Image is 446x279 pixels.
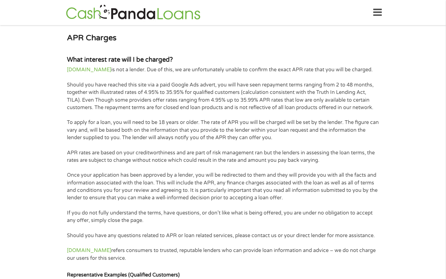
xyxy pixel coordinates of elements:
[64,4,202,21] img: GetLoanNow Logo
[67,247,379,262] p: refers consumers to trusted, reputable lenders who can provide loan information and advice – we d...
[67,232,379,239] p: Should you have any questions related to APR or loan related services, please contact us or your ...
[67,171,379,201] p: Once your application has been approved by a lender, you will be redirected to them and they will...
[67,56,173,64] strong: What interest rate will I be charged?
[67,67,111,73] a: [DOMAIN_NAME]
[67,33,116,42] strong: APR Charges
[67,209,379,224] p: If you do not fully understand the terms, have questions, or don’t like what is being offered, yo...
[67,66,379,73] p: is not a lender. Due of this, we are unfortunately unable to confirm the exact APR rate that you ...
[67,247,111,254] a: [DOMAIN_NAME]
[67,272,180,278] strong: Representative Examples (Qualified Customers)
[67,149,379,164] p: APR rates are based on your creditworthiness and are part of risk management ran but the lenders ...
[67,119,379,141] p: To apply for a loan, you will need to be 18 years or older. The rate of APR you will be charged w...
[67,81,379,111] p: Should you have reached this site via a paid Google Ads advert, you will have seen repayment term...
